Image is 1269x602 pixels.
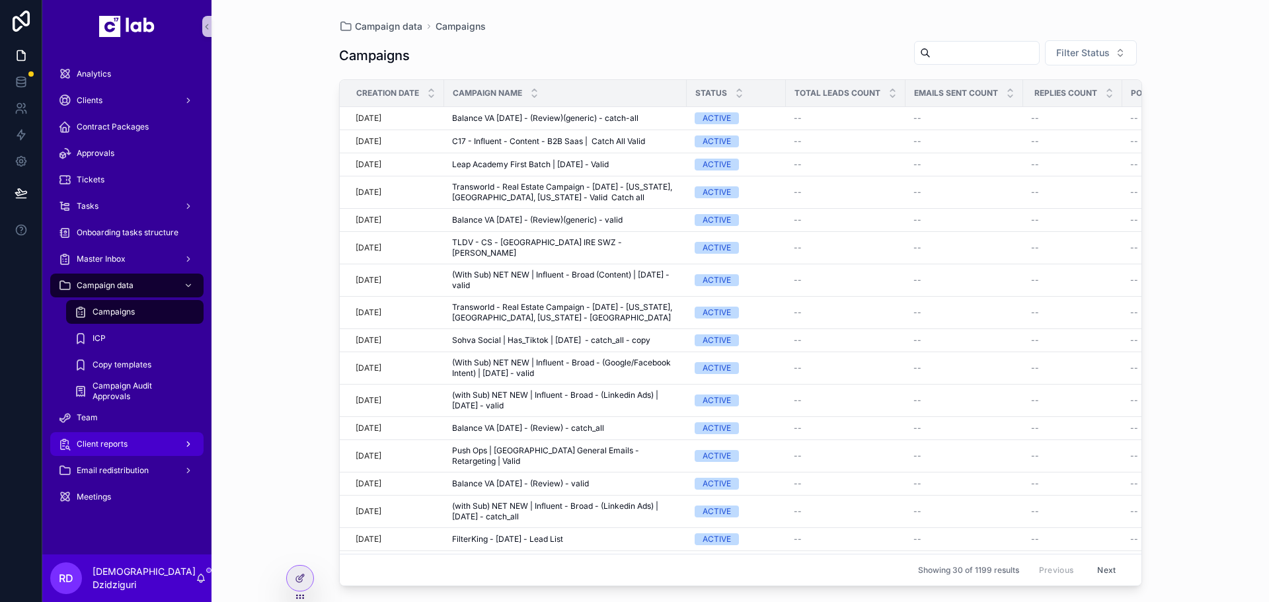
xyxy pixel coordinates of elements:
[1130,395,1249,406] a: --
[1031,478,1039,489] span: --
[356,159,436,170] a: [DATE]
[1031,395,1114,406] a: --
[356,363,436,373] a: [DATE]
[794,423,898,433] a: --
[1130,187,1249,198] a: --
[913,275,1015,285] a: --
[1130,275,1138,285] span: --
[452,335,679,346] a: Sohva Social | Has_Tiktok | [DATE] - catch_all - copy
[1131,88,1232,98] span: Positive Replies Count
[794,159,898,170] a: --
[1130,136,1138,147] span: --
[452,445,679,467] a: Push Ops | [GEOGRAPHIC_DATA] General Emails - Retargeting | Valid
[794,187,898,198] a: --
[695,214,778,226] a: ACTIVE
[452,390,679,411] span: (with Sub) NET NEW | Influent - Broad - (Linkedin Ads) | [DATE] - valid
[913,307,921,318] span: --
[452,136,679,147] a: C17 - Influent - Content - B2B Saas | Catch All Valid
[1031,534,1039,545] span: --
[356,335,381,346] p: [DATE]
[1031,136,1114,147] a: --
[1130,363,1138,373] span: --
[452,302,679,323] span: Transworld - Real Estate Campaign - [DATE] - [US_STATE], [GEOGRAPHIC_DATA], [US_STATE] - [GEOGRAP...
[1130,363,1249,373] a: --
[50,168,204,192] a: Tickets
[794,451,802,461] span: --
[1045,40,1137,65] button: Select Button
[77,465,149,476] span: Email redistribution
[1031,423,1039,433] span: --
[356,478,436,489] a: [DATE]
[1031,534,1114,545] a: --
[1130,159,1138,170] span: --
[1056,46,1110,59] span: Filter Status
[794,275,898,285] a: --
[452,423,679,433] a: Balance VA [DATE] - (Review) - catch_all
[1130,215,1249,225] a: --
[1130,423,1249,433] a: --
[452,182,679,203] span: Transworld - Real Estate Campaign - [DATE] - [US_STATE], [GEOGRAPHIC_DATA], [US_STATE] - Valid Ca...
[77,412,98,423] span: Team
[1031,243,1114,253] a: --
[913,187,1015,198] a: --
[1031,136,1039,147] span: --
[436,20,486,33] a: Campaigns
[356,335,436,346] a: [DATE]
[99,16,155,37] img: App logo
[913,215,1015,225] a: --
[1031,423,1114,433] a: --
[1031,187,1039,198] span: --
[452,478,589,489] span: Balance VA [DATE] - (Review) - valid
[1031,113,1039,124] span: --
[356,215,381,225] p: [DATE]
[703,159,731,170] div: ACTIVE
[913,243,1015,253] a: --
[703,533,731,545] div: ACTIVE
[913,478,1015,489] a: --
[913,534,921,545] span: --
[452,159,679,170] a: Leap Academy First Batch | [DATE] - Valid
[356,215,436,225] a: [DATE]
[50,89,204,112] a: Clients
[1031,335,1039,346] span: --
[50,194,204,218] a: Tasks
[1130,113,1138,124] span: --
[356,88,419,98] span: Creation Date
[695,159,778,170] a: ACTIVE
[794,243,898,253] a: --
[1031,215,1114,225] a: --
[794,88,880,98] span: Total Leads Count
[1130,243,1138,253] span: --
[1031,215,1039,225] span: --
[356,159,381,170] p: [DATE]
[794,215,802,225] span: --
[794,478,802,489] span: --
[452,215,623,225] span: Balance VA [DATE] - (Review)(generic) - valid
[794,451,898,461] a: --
[77,174,104,185] span: Tickets
[794,395,898,406] a: --
[913,275,921,285] span: --
[1130,423,1138,433] span: --
[452,357,679,379] a: (With Sub) NET NEW | Influent - Broad - (Google/Facebook Intent) | [DATE] - valid
[452,113,679,124] a: Balance VA [DATE] - (Review)(generic) - catch-all
[1031,395,1039,406] span: --
[703,274,731,286] div: ACTIVE
[453,88,522,98] span: Campaign Name
[356,451,381,461] p: [DATE]
[356,275,381,285] p: [DATE]
[794,335,802,346] span: --
[452,335,650,346] span: Sohva Social | Has_Tiktok | [DATE] - catch_all - copy
[1031,478,1114,489] a: --
[356,307,381,318] p: [DATE]
[794,187,802,198] span: --
[913,423,921,433] span: --
[794,335,898,346] a: --
[794,506,898,517] a: --
[356,187,436,198] a: [DATE]
[1088,560,1125,580] button: Next
[913,335,921,346] span: --
[703,422,731,434] div: ACTIVE
[794,423,802,433] span: --
[1031,451,1039,461] span: --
